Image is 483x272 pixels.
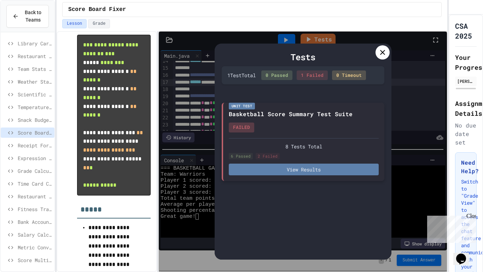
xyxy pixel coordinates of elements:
[229,103,255,109] div: Unit Test
[18,103,52,111] span: Temperature Display Fix
[18,218,52,226] span: Bank Account Fixer
[455,21,477,41] h1: CSA 2025
[18,129,52,136] span: Score Board Fixer
[424,213,476,243] iframe: chat widget
[18,256,52,264] span: Score Multiplier Debug
[3,3,49,45] div: Chat with us now!Close
[457,78,475,84] div: [PERSON_NAME]
[23,9,43,24] span: Back to Teams
[88,19,110,28] button: Grade
[68,5,126,14] span: Score Board Fixer
[18,180,52,187] span: Time Card Calculator
[18,154,52,162] span: Expression Evaluator Fix
[18,40,52,47] span: Library Card Creator
[453,244,476,265] iframe: chat widget
[229,164,379,175] button: View Results
[62,19,87,28] button: Lesson
[227,72,256,79] div: 1 Test Total
[455,52,477,72] h2: Your Progress
[18,65,52,73] span: Team Stats Calculator
[256,153,280,160] div: 2 Failed
[18,116,52,124] span: Snack Budget Tracker
[6,5,49,28] button: Back to Teams
[18,78,52,85] span: Weather Station Debugger
[229,110,353,118] div: Basketball Score Summary Test Suite
[261,70,292,80] div: 0 Passed
[18,193,52,200] span: Restaurant Order System
[461,158,471,175] h3: Need Help?
[18,167,52,175] span: Grade Calculator Pro
[18,205,52,213] span: Fitness Tracker Debugger
[18,244,52,251] span: Metric Conversion Debugger
[18,91,52,98] span: Scientific Calculator
[455,98,477,118] h2: Assignment Details
[332,70,366,80] div: 0 Timeout
[18,231,52,238] span: Salary Calculator Fixer
[229,153,253,160] div: 6 Passed
[222,51,384,63] div: Tests
[229,123,254,132] div: FAILED
[455,121,477,147] div: No due date set
[229,143,379,150] div: 8 Tests Total
[297,70,328,80] div: 1 Failed
[18,142,52,149] span: Receipt Formatter
[18,52,52,60] span: Restaurant Order System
